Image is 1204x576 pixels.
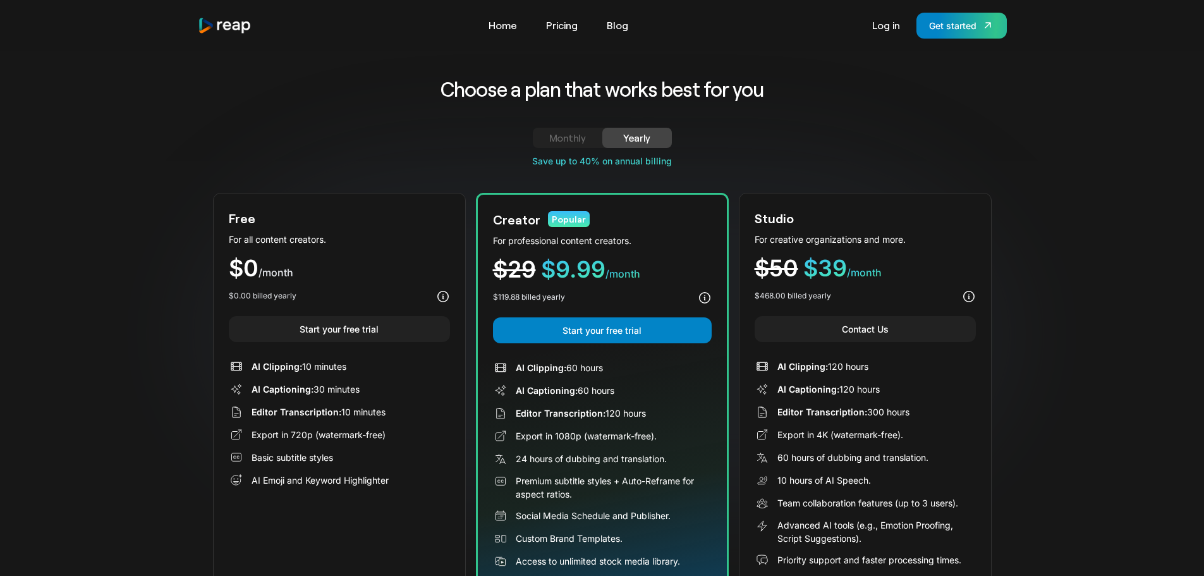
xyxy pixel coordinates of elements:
div: Team collaboration features (up to 3 users). [777,496,958,510]
span: AI Clipping: [516,362,566,373]
div: 10 minutes [252,360,346,373]
div: 60 hours [516,384,614,397]
div: 120 hours [777,360,868,373]
a: Blog [600,15,635,35]
div: Creator [493,210,540,229]
a: Start your free trial [229,316,450,342]
div: Save up to 40% on annual billing [213,154,992,168]
span: AI Clipping: [777,361,828,372]
a: home [198,17,252,34]
div: Popular [548,211,590,227]
span: $39 [803,254,847,282]
div: $468.00 billed yearly [755,290,831,302]
div: 120 hours [516,407,646,420]
span: /month [605,267,640,280]
div: 60 hours of dubbing and translation. [777,451,928,464]
span: AI Clipping: [252,361,302,372]
span: $9.99 [541,255,605,283]
div: For creative organizations and more. [755,233,976,246]
div: 60 hours [516,361,603,374]
div: Free [229,209,255,228]
a: Home [482,15,523,35]
a: Contact Us [755,316,976,342]
div: Social Media Schedule and Publisher. [516,509,671,522]
div: Yearly [617,130,657,145]
div: Monthly [548,130,587,145]
div: Export in 1080p (watermark-free). [516,429,657,443]
div: Studio [755,209,794,228]
a: Start your free trial [493,317,712,343]
span: $50 [755,254,798,282]
h2: Choose a plan that works best for you [341,76,863,102]
div: 30 minutes [252,383,360,396]
a: Log in [866,15,906,35]
div: Access to unlimited stock media library. [516,555,680,568]
img: reap logo [198,17,252,34]
div: AI Emoji and Keyword Highlighter [252,474,389,487]
div: Priority support and faster processing times. [777,553,961,567]
div: $0.00 billed yearly [229,290,296,302]
div: For all content creators. [229,233,450,246]
span: AI Captioning: [777,384,839,395]
span: Editor Transcription: [252,407,341,417]
span: $29 [493,255,536,283]
div: 24 hours of dubbing and translation. [516,452,667,465]
div: 10 minutes [252,405,386,419]
div: Export in 4K (watermark-free). [777,428,903,441]
div: For professional content creators. [493,234,712,247]
div: Basic subtitle styles [252,451,333,464]
span: /month [847,266,882,279]
div: Export in 720p (watermark-free) [252,428,386,441]
div: $0 [229,257,450,280]
span: /month [258,266,293,279]
div: $119.88 billed yearly [493,291,565,303]
span: Editor Transcription: [516,408,605,419]
div: Custom Brand Templates. [516,532,623,545]
a: Pricing [540,15,584,35]
span: AI Captioning: [252,384,313,395]
div: Get started [929,19,976,32]
div: Premium subtitle styles + Auto-Reframe for aspect ratios. [516,474,712,501]
a: Get started [916,13,1007,39]
div: 10 hours of AI Speech. [777,474,871,487]
span: AI Captioning: [516,385,578,396]
div: 300 hours [777,405,909,419]
div: Advanced AI tools (e.g., Emotion Proofing, Script Suggestions). [777,518,976,545]
span: Editor Transcription: [777,407,867,417]
div: 120 hours [777,383,880,396]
